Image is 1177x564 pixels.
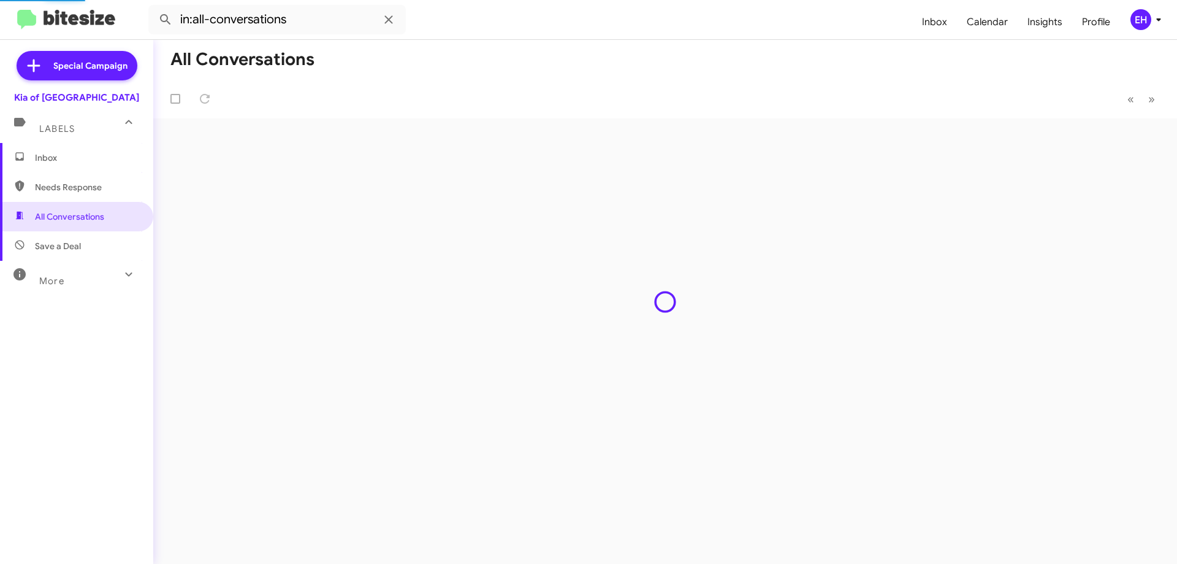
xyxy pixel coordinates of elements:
[912,4,957,40] a: Inbox
[957,4,1018,40] a: Calendar
[1127,91,1134,107] span: «
[1072,4,1120,40] a: Profile
[35,240,81,252] span: Save a Deal
[170,50,314,69] h1: All Conversations
[39,276,64,287] span: More
[35,152,139,164] span: Inbox
[1121,87,1162,112] nav: Page navigation example
[1148,91,1155,107] span: »
[14,91,139,104] div: Kia of [GEOGRAPHIC_DATA]
[1141,87,1162,112] button: Next
[1120,87,1141,112] button: Previous
[1130,9,1151,30] div: EH
[148,5,406,34] input: Search
[1018,4,1072,40] a: Insights
[35,211,104,223] span: All Conversations
[39,123,75,134] span: Labels
[17,51,137,80] a: Special Campaign
[35,181,139,193] span: Needs Response
[53,60,128,72] span: Special Campaign
[1120,9,1164,30] button: EH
